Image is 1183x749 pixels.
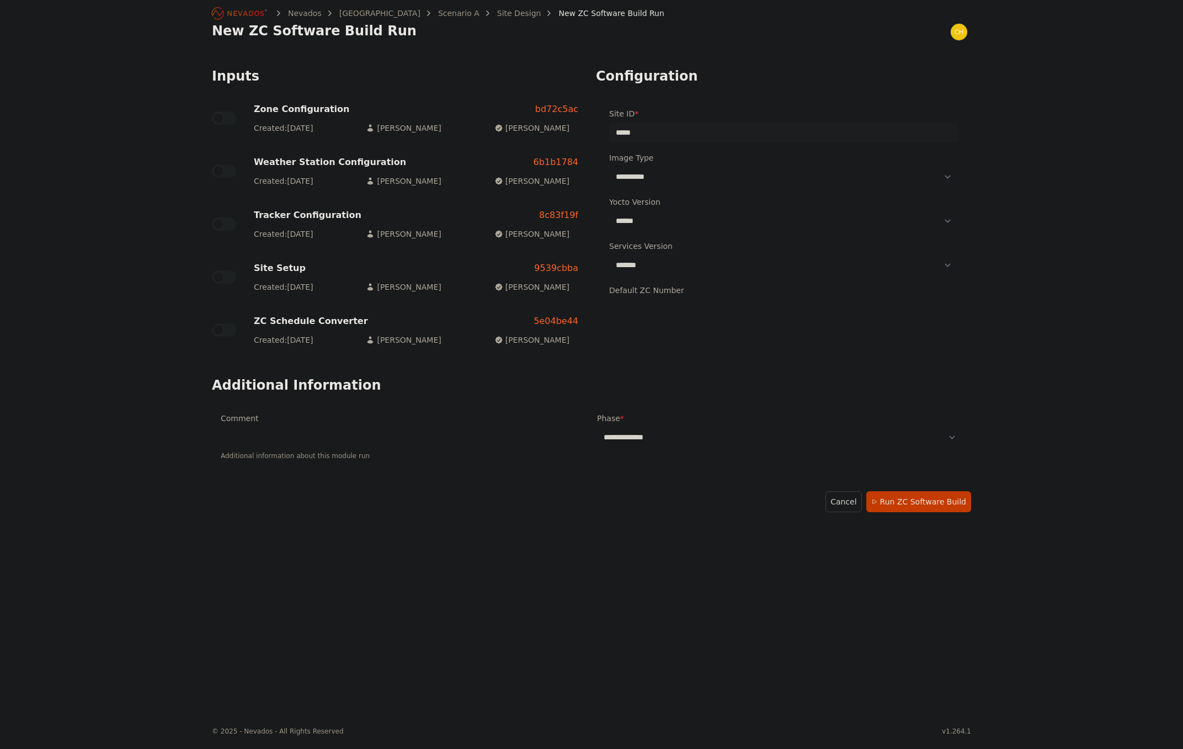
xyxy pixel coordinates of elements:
[596,67,971,85] h2: Configuration
[366,176,441,187] p: [PERSON_NAME]
[866,491,971,512] button: Run ZC Software Build
[609,107,958,123] label: Site ID
[366,334,441,346] p: [PERSON_NAME]
[254,315,368,328] h3: ZC Schedule Converter
[543,8,664,19] div: New ZC Software Build Run
[535,103,578,116] a: bd72c5ac
[254,209,361,222] h3: Tracker Configuration
[254,262,306,275] h3: Site Setup
[539,209,578,222] a: 8c83f19f
[254,281,313,293] p: Created: [DATE]
[609,284,958,299] label: Default ZC Number
[942,727,971,736] div: v1.264.1
[494,334,569,346] p: [PERSON_NAME]
[254,103,349,116] h3: Zone Configuration
[534,315,578,328] a: 5e04be44
[254,156,406,169] h3: Weather Station Configuration
[494,176,569,187] p: [PERSON_NAME]
[366,229,441,240] p: [PERSON_NAME]
[339,8,420,19] a: [GEOGRAPHIC_DATA]
[212,727,344,736] div: © 2025 - Nevados - All Rights Reserved
[288,8,322,19] a: Nevados
[221,447,586,465] p: Additional information about this module run
[212,22,417,40] h1: New ZC Software Build Run
[212,4,664,22] nav: Breadcrumb
[221,412,586,427] label: Comment
[254,176,313,187] p: Created: [DATE]
[494,281,569,293] p: [PERSON_NAME]
[254,123,313,134] p: Created: [DATE]
[494,123,569,134] p: [PERSON_NAME]
[609,151,958,164] label: Image Type
[212,376,971,394] h2: Additional Information
[254,229,313,240] p: Created: [DATE]
[534,262,578,275] a: 9539cbba
[438,8,479,19] a: Scenario A
[534,156,578,169] a: 6b1b1784
[609,195,958,209] label: Yocto Version
[366,281,441,293] p: [PERSON_NAME]
[597,412,962,425] label: Phase
[825,491,861,512] a: Cancel
[609,240,958,253] label: Services Version
[950,23,968,41] img: chris.young@nevados.solar
[494,229,569,240] p: [PERSON_NAME]
[212,67,587,85] h2: Inputs
[254,334,313,346] p: Created: [DATE]
[497,8,541,19] a: Site Design
[366,123,441,134] p: [PERSON_NAME]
